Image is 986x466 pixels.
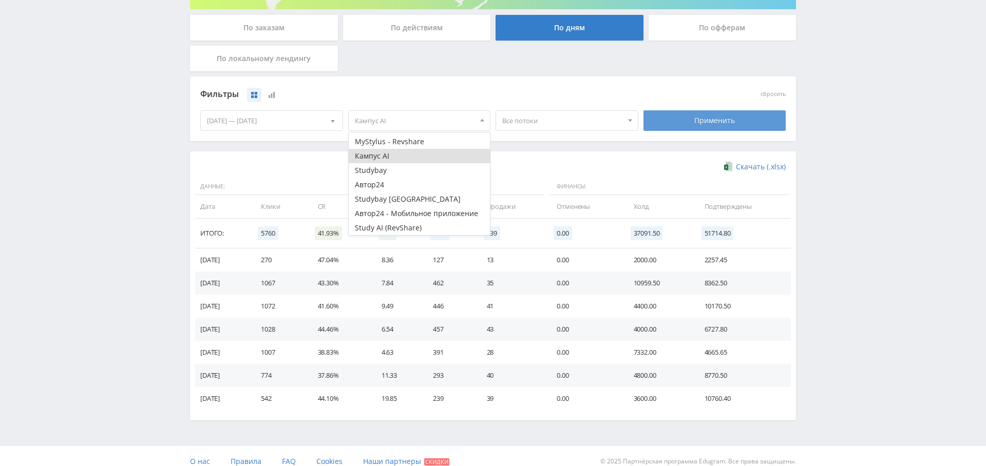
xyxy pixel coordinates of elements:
[343,15,491,41] div: По действиям
[308,341,371,364] td: 38.83%
[315,226,342,240] span: 41.93%
[649,15,797,41] div: По офферам
[308,364,371,387] td: 37.86%
[195,318,251,341] td: [DATE]
[349,134,490,149] button: MyStylus - Revshare
[623,364,694,387] td: 4800.00
[477,387,547,410] td: 39
[423,248,477,271] td: 127
[477,341,547,364] td: 28
[258,226,278,240] span: 5760
[251,295,307,318] td: 1072
[349,192,490,206] button: Studybay [GEOGRAPHIC_DATA]
[724,161,733,171] img: xlsx
[195,248,251,271] td: [DATE]
[308,318,371,341] td: 44.46%
[251,195,307,218] td: Клики
[546,271,623,295] td: 0.00
[349,221,490,235] button: Study AI (RevShare)
[190,15,338,41] div: По заказам
[195,295,251,318] td: [DATE]
[195,387,251,410] td: [DATE]
[694,318,791,341] td: 6727.80
[423,318,477,341] td: 457
[423,387,477,410] td: 239
[546,248,623,271] td: 0.00
[502,111,622,130] span: Все потоки
[423,271,477,295] td: 462
[423,341,477,364] td: 391
[308,248,371,271] td: 47.04%
[201,111,343,130] div: [DATE] — [DATE]
[477,318,547,341] td: 43
[316,456,343,466] span: Cookies
[546,364,623,387] td: 0.00
[371,271,423,295] td: 7.84
[195,219,251,248] td: Итого:
[724,162,786,172] a: Скачать (.xlsx)
[694,195,791,218] td: Подтверждены
[694,364,791,387] td: 8770.50
[231,456,261,466] span: Правила
[251,318,307,341] td: 1028
[546,387,623,410] td: 0.00
[694,248,791,271] td: 2257.45
[477,248,547,271] td: 13
[546,318,623,341] td: 0.00
[477,195,547,218] td: Продажи
[477,364,547,387] td: 40
[623,271,694,295] td: 10959.50
[424,458,449,465] span: Скидки
[371,248,423,271] td: 8.36
[349,178,490,192] button: Автор24
[282,456,296,466] span: FAQ
[549,178,788,196] span: Финансы:
[484,226,501,240] span: 239
[195,195,251,218] td: Дата
[308,295,371,318] td: 41.60%
[251,387,307,410] td: 542
[371,318,423,341] td: 6.54
[736,163,786,171] span: Скачать (.xlsx)
[477,271,547,295] td: 35
[496,15,643,41] div: По дням
[423,295,477,318] td: 446
[623,387,694,410] td: 3600.00
[349,206,490,221] button: Автор24 - Мобильное приложение
[694,387,791,410] td: 10760.40
[623,248,694,271] td: 2000.00
[308,271,371,295] td: 43.30%
[349,163,490,178] button: Studybay
[251,364,307,387] td: 774
[195,178,420,196] span: Данные:
[371,387,423,410] td: 19.85
[195,364,251,387] td: [DATE]
[643,110,786,131] div: Применить
[251,271,307,295] td: 1067
[694,271,791,295] td: 8362.50
[190,456,210,466] span: О нас
[423,364,477,387] td: 293
[251,341,307,364] td: 1007
[251,248,307,271] td: 270
[195,341,251,364] td: [DATE]
[623,295,694,318] td: 4400.00
[761,91,786,98] button: сбросить
[546,195,623,218] td: Отменены
[623,195,694,218] td: Холд
[546,295,623,318] td: 0.00
[371,364,423,387] td: 11.33
[623,341,694,364] td: 7332.00
[190,46,338,71] div: По локальному лендингу
[195,271,251,295] td: [DATE]
[694,295,791,318] td: 10170.50
[477,295,547,318] td: 41
[701,226,734,240] span: 51714.80
[694,341,791,364] td: 4665.65
[371,295,423,318] td: 9.49
[308,387,371,410] td: 44.10%
[554,226,572,240] span: 0.00
[200,87,638,102] div: Фильтры
[308,195,371,218] td: CR
[546,341,623,364] td: 0.00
